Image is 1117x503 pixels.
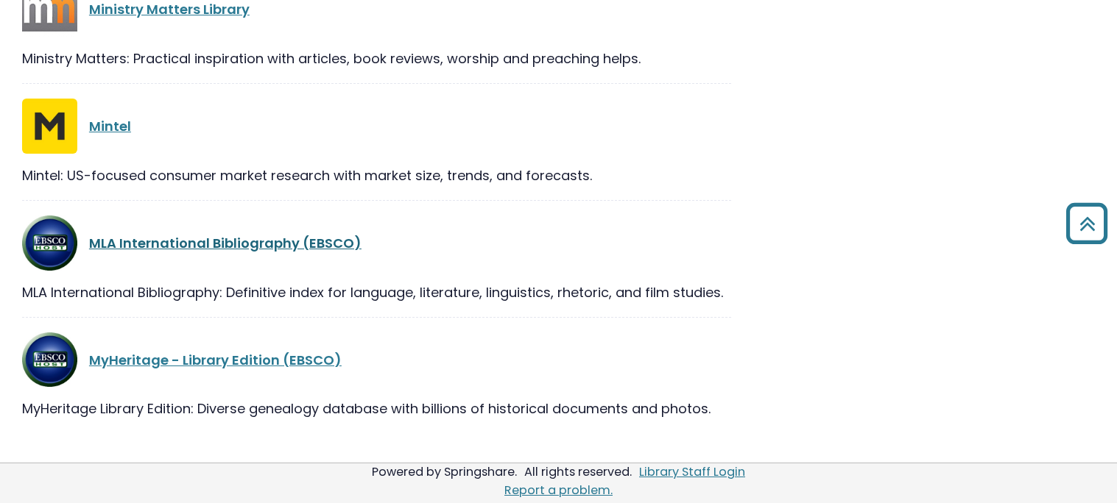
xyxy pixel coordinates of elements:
[522,463,634,480] div: All rights reserved.
[504,482,613,499] a: Report a problem.
[1060,210,1113,237] a: Back to Top
[22,49,731,68] div: Ministry Matters: Practical inspiration with articles, book reviews, worship and preaching helps.
[89,117,131,135] a: Mintel
[639,463,745,480] a: Library Staff Login
[22,165,731,185] div: Mintel: US-focused consumer market research with market size, trends, and forecasts.
[22,399,731,418] div: MyHeritage Library Edition: Diverse genealogy database with billions of historical documents and ...
[89,234,362,252] a: MLA International Bibliography (EBSCO)
[89,351,342,369] a: MyHeritage - Library Edition (EBSCO)
[22,282,731,302] div: MLA International Bibliography: Definitive index for language, literature, linguistics, rhetoric,...
[370,463,519,480] div: Powered by Springshare.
